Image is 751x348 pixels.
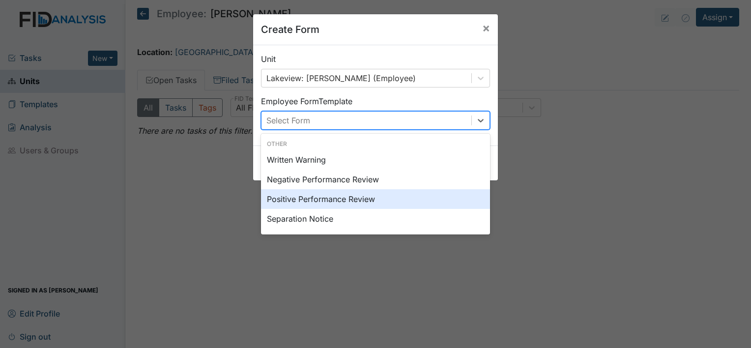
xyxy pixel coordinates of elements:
[261,140,490,148] div: Other
[266,115,310,126] div: Select Form
[261,189,490,209] div: Positive Performance Review
[261,209,490,229] div: Separation Notice
[261,53,276,65] label: Unit
[261,170,490,189] div: Negative Performance Review
[266,72,416,84] div: Lakeview: [PERSON_NAME] (Employee)
[261,150,490,170] div: Written Warning
[482,21,490,35] span: ×
[261,22,319,37] h5: Create Form
[474,14,498,42] button: Close
[261,95,352,107] label: Employee Form Template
